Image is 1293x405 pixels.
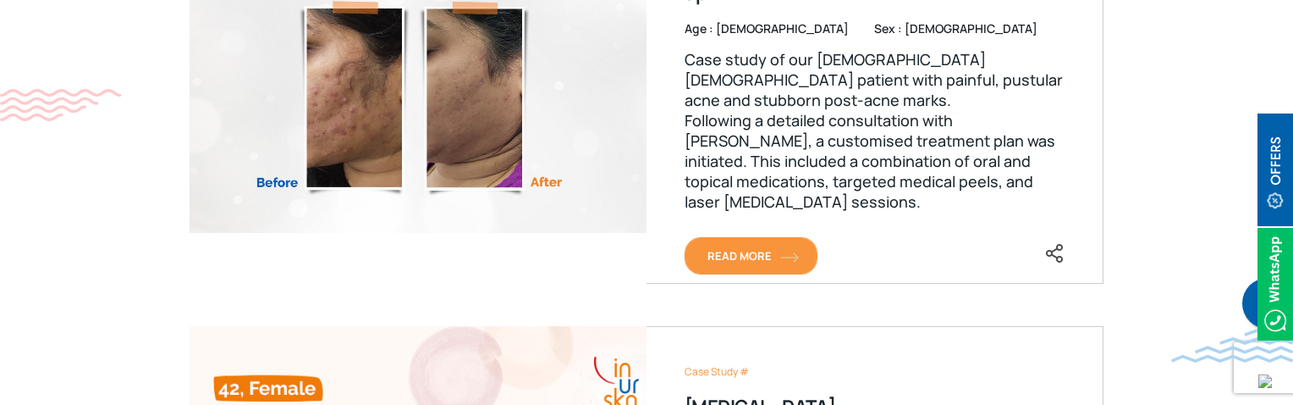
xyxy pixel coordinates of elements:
[1258,374,1272,388] img: up-blue-arrow.svg
[849,22,1037,36] div: Sex : [DEMOGRAPHIC_DATA]
[1257,114,1293,226] img: offerBt
[780,252,799,263] img: orange-arrow
[1257,228,1293,341] img: Whatsappicon
[685,365,1065,379] div: Case Study #
[685,237,817,275] a: Read Moreorange-arrow
[1171,329,1293,363] img: bluewave
[1257,274,1293,292] a: Whatsappicon
[685,22,849,36] div: Age : [DEMOGRAPHIC_DATA]
[707,248,795,264] span: Read More
[1044,242,1065,261] a: <div class="socialicons " ><span class="close_share"><i class="fa fa-close"></i></span> <a href="...
[685,49,1065,212] p: Case study of our [DEMOGRAPHIC_DATA] [DEMOGRAPHIC_DATA] patient with painful, pustular acne and s...
[1044,243,1065,264] img: share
